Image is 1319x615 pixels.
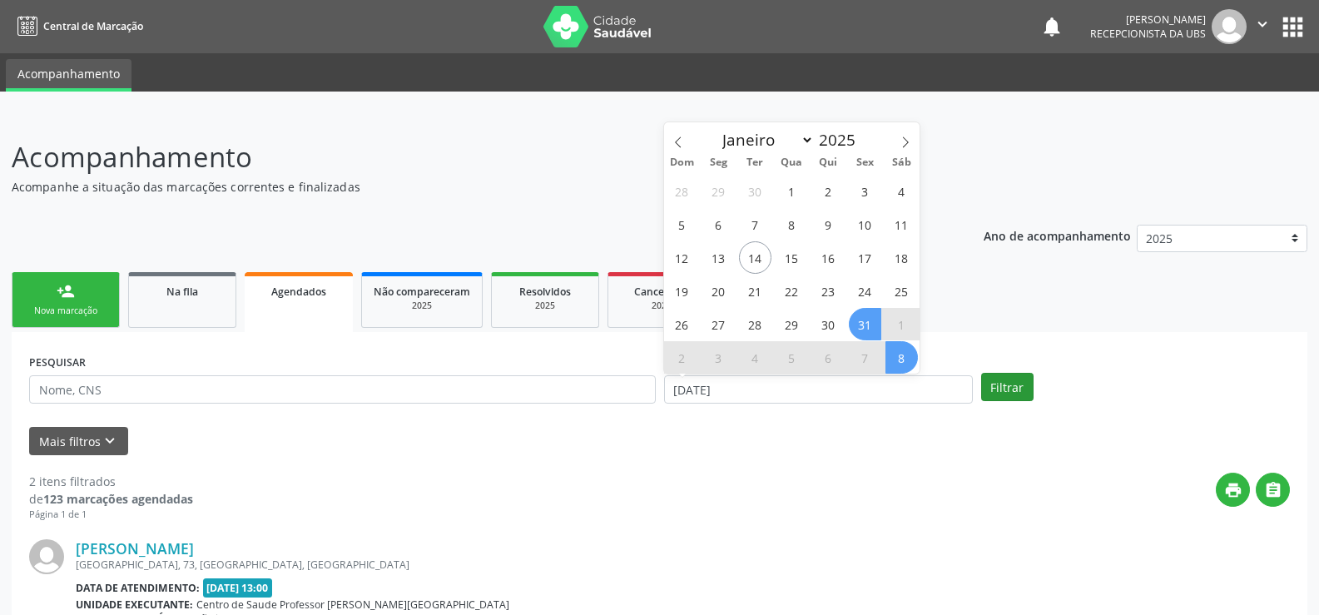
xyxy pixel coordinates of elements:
[24,305,107,317] div: Nova marcação
[776,241,808,274] span: Outubro 15, 2025
[12,12,143,40] a: Central de Marcação
[702,308,735,340] span: Outubro 27, 2025
[846,157,883,168] span: Sex
[166,285,198,299] span: Na fila
[981,373,1034,401] button: Filtrar
[812,308,845,340] span: Outubro 30, 2025
[666,275,698,307] span: Outubro 19, 2025
[1278,12,1307,42] button: apps
[702,175,735,207] span: Setembro 29, 2025
[810,157,846,168] span: Qui
[776,208,808,241] span: Outubro 8, 2025
[666,241,698,274] span: Outubro 12, 2025
[76,558,1040,572] div: [GEOGRAPHIC_DATA], 73, [GEOGRAPHIC_DATA], [GEOGRAPHIC_DATA]
[76,581,200,595] b: Data de atendimento:
[29,375,656,404] input: Nome, CNS
[776,341,808,374] span: Novembro 5, 2025
[43,19,143,33] span: Central de Marcação
[849,275,881,307] span: Outubro 24, 2025
[374,300,470,312] div: 2025
[739,241,771,274] span: Outubro 14, 2025
[702,241,735,274] span: Outubro 13, 2025
[715,128,815,151] select: Month
[849,208,881,241] span: Outubro 10, 2025
[849,175,881,207] span: Outubro 3, 2025
[739,341,771,374] span: Novembro 4, 2025
[812,341,845,374] span: Novembro 6, 2025
[1224,481,1242,499] i: print
[271,285,326,299] span: Agendados
[885,275,918,307] span: Outubro 25, 2025
[885,308,918,340] span: Novembro 1, 2025
[702,208,735,241] span: Outubro 6, 2025
[776,275,808,307] span: Outubro 22, 2025
[203,578,273,598] span: [DATE] 13:00
[634,285,690,299] span: Cancelados
[849,308,881,340] span: Outubro 31, 2025
[29,490,193,508] div: de
[1264,481,1282,499] i: 
[664,375,973,404] input: Selecione um intervalo
[739,275,771,307] span: Outubro 21, 2025
[984,225,1131,246] p: Ano de acompanhamento
[29,427,128,456] button: Mais filtroskeyboard_arrow_down
[43,491,193,507] strong: 123 marcações agendadas
[849,241,881,274] span: Outubro 17, 2025
[885,208,918,241] span: Outubro 11, 2025
[773,157,810,168] span: Qua
[812,241,845,274] span: Outubro 16, 2025
[1212,9,1247,44] img: img
[29,350,86,375] label: PESQUISAR
[739,175,771,207] span: Setembro 30, 2025
[812,275,845,307] span: Outubro 23, 2025
[1040,15,1064,38] button: notifications
[374,285,470,299] span: Não compareceram
[885,341,918,374] span: Novembro 8, 2025
[736,157,773,168] span: Ter
[666,175,698,207] span: Setembro 28, 2025
[29,473,193,490] div: 2 itens filtrados
[76,598,193,612] b: Unidade executante:
[196,598,509,612] span: Centro de Saude Professor [PERSON_NAME][GEOGRAPHIC_DATA]
[29,508,193,522] div: Página 1 de 1
[776,175,808,207] span: Outubro 1, 2025
[57,282,75,300] div: person_add
[885,175,918,207] span: Outubro 4, 2025
[700,157,736,168] span: Seg
[776,308,808,340] span: Outubro 29, 2025
[849,341,881,374] span: Novembro 7, 2025
[1256,473,1290,507] button: 
[702,341,735,374] span: Novembro 3, 2025
[666,341,698,374] span: Novembro 2, 2025
[666,208,698,241] span: Outubro 5, 2025
[29,539,64,574] img: img
[1216,473,1250,507] button: print
[6,59,131,92] a: Acompanhamento
[620,300,703,312] div: 2025
[1247,9,1278,44] button: 
[1090,27,1206,41] span: Recepcionista da UBS
[883,157,920,168] span: Sáb
[812,208,845,241] span: Outubro 9, 2025
[666,308,698,340] span: Outubro 26, 2025
[1253,15,1272,33] i: 
[12,178,919,196] p: Acompanhe a situação das marcações correntes e finalizadas
[814,129,869,151] input: Year
[885,241,918,274] span: Outubro 18, 2025
[12,136,919,178] p: Acompanhamento
[76,539,194,558] a: [PERSON_NAME]
[812,175,845,207] span: Outubro 2, 2025
[664,157,701,168] span: Dom
[519,285,571,299] span: Resolvidos
[503,300,587,312] div: 2025
[101,432,119,450] i: keyboard_arrow_down
[702,275,735,307] span: Outubro 20, 2025
[739,308,771,340] span: Outubro 28, 2025
[1090,12,1206,27] div: [PERSON_NAME]
[739,208,771,241] span: Outubro 7, 2025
